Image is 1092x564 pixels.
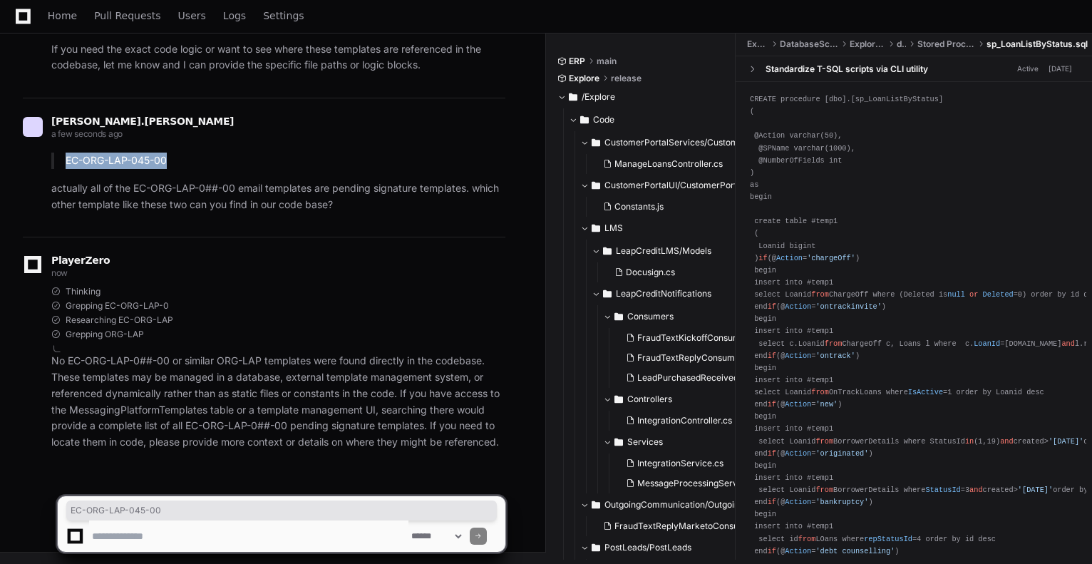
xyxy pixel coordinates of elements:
svg: Directory [592,134,600,151]
span: in [965,436,974,445]
span: Services [627,436,663,448]
p: No EC-ORG-LAP-0##-00 or similar ORG-LAP templates were found directly in the codebase. These temp... [51,353,505,451]
span: Active [1013,62,1043,76]
button: LeadPurchasedReceived.cs [620,368,761,388]
span: Logs [223,11,246,20]
button: Controllers [603,388,770,411]
span: from [811,290,829,299]
button: /Explore [557,86,725,108]
button: IntegrationService.cs [620,453,761,473]
span: IsActive [908,388,943,396]
span: from [815,436,833,445]
span: EC-ORG-LAP-045-00 [71,505,493,516]
span: ERP [569,56,585,67]
button: FraudTextKickoffConsumer.cs [620,328,761,348]
span: Grepping EC-ORG-LAP-0 [66,300,169,312]
button: LeapCreditLMS/Models [592,240,759,262]
span: Controllers [627,394,672,405]
svg: Directory [580,111,589,128]
span: CustomerPortalServices/CustomerPortalServices/Controllers [604,137,748,148]
button: IntegrationController.cs [620,411,761,431]
span: '[DATE]' [1049,436,1083,445]
span: 'originated' [815,448,868,457]
svg: Directory [614,391,623,408]
button: Constants.js [597,197,739,217]
svg: Directory [614,434,623,451]
span: [PERSON_NAME].[PERSON_NAME] [51,116,234,127]
span: sp_LoanListByStatus.sql [987,39,1088,50]
p: EC-ORG-LAP-045-00 [66,153,505,169]
span: LeapCreditLMS/Models [616,245,711,257]
span: Thinking [66,286,101,297]
span: now [51,267,68,278]
button: FraudTextReplyConsumer.cs [620,348,761,368]
svg: Directory [592,177,600,194]
span: and [1000,436,1013,445]
span: from [811,388,829,396]
span: Grepping ORG-LAP [66,329,144,340]
span: Constants.js [614,201,664,212]
span: Explore [569,73,599,84]
span: IntegrationService.cs [637,458,723,469]
span: Stored Procedures [917,39,975,50]
span: /Explore [582,91,615,103]
button: CustomerPortalServices/CustomerPortalServices/Controllers [580,131,748,154]
span: and [1061,339,1074,347]
span: main [597,56,617,67]
span: ExploreLMS [850,39,885,50]
span: if [768,302,776,311]
span: PlayerZero [51,256,110,265]
button: Consumers [603,305,770,328]
span: IntegrationController.cs [637,415,732,426]
span: LMS [604,222,623,234]
span: Action [776,253,803,262]
span: Docusign.cs [626,267,675,278]
span: Explore [747,39,768,50]
span: release [611,73,642,84]
span: CustomerPortalUI/CustomerPortalUI/wwwroot/ServiceJs [604,180,748,191]
span: LeadPurchasedReceived.cs [637,372,750,384]
span: 'new' [815,400,838,409]
svg: Directory [569,88,577,106]
button: Docusign.cs [609,262,751,282]
button: ManageLoansController.cs [597,154,739,174]
span: if [768,448,776,457]
button: Code [569,108,736,131]
span: Home [48,11,77,20]
span: Action [785,302,811,311]
svg: Directory [603,285,612,302]
p: actually all of the EC-ORG-LAP-0##-00 email templates are pending signature templates. which othe... [51,180,505,213]
span: if [758,253,767,262]
svg: Directory [592,220,600,237]
button: CustomerPortalUI/CustomerPortalUI/wwwroot/ServiceJs [580,174,748,197]
span: Researching EC-ORG-LAP [66,314,173,326]
span: 'ontrack' [815,351,855,359]
span: Pull Requests [94,11,160,20]
span: LoanId [974,339,1000,347]
div: [DATE] [1049,63,1072,74]
span: from [825,339,843,347]
span: 'chargeOff' [807,253,855,262]
svg: Directory [603,242,612,260]
span: Deleted [983,290,1014,299]
span: dbo [897,39,906,50]
span: null [947,290,965,299]
span: or [969,290,978,299]
p: If you need the exact code logic or want to see where these templates are referenced in the codeb... [51,41,505,74]
svg: Directory [614,308,623,325]
span: 'ontrackinvite' [815,302,881,311]
span: if [768,351,776,359]
span: Action [785,400,811,409]
span: LeapCreditNotifications [616,288,711,299]
span: Action [785,448,811,457]
span: Settings [263,11,304,20]
button: Services [603,431,770,453]
span: Users [178,11,206,20]
span: Consumers [627,311,674,322]
span: ManageLoansController.cs [614,158,723,170]
span: FraudTextReplyConsumer.cs [637,352,754,364]
span: a few seconds ago [51,128,123,139]
button: LMS [580,217,748,240]
div: Standardize T-SQL scripts via CLI utility [766,63,928,74]
span: Action [785,351,811,359]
